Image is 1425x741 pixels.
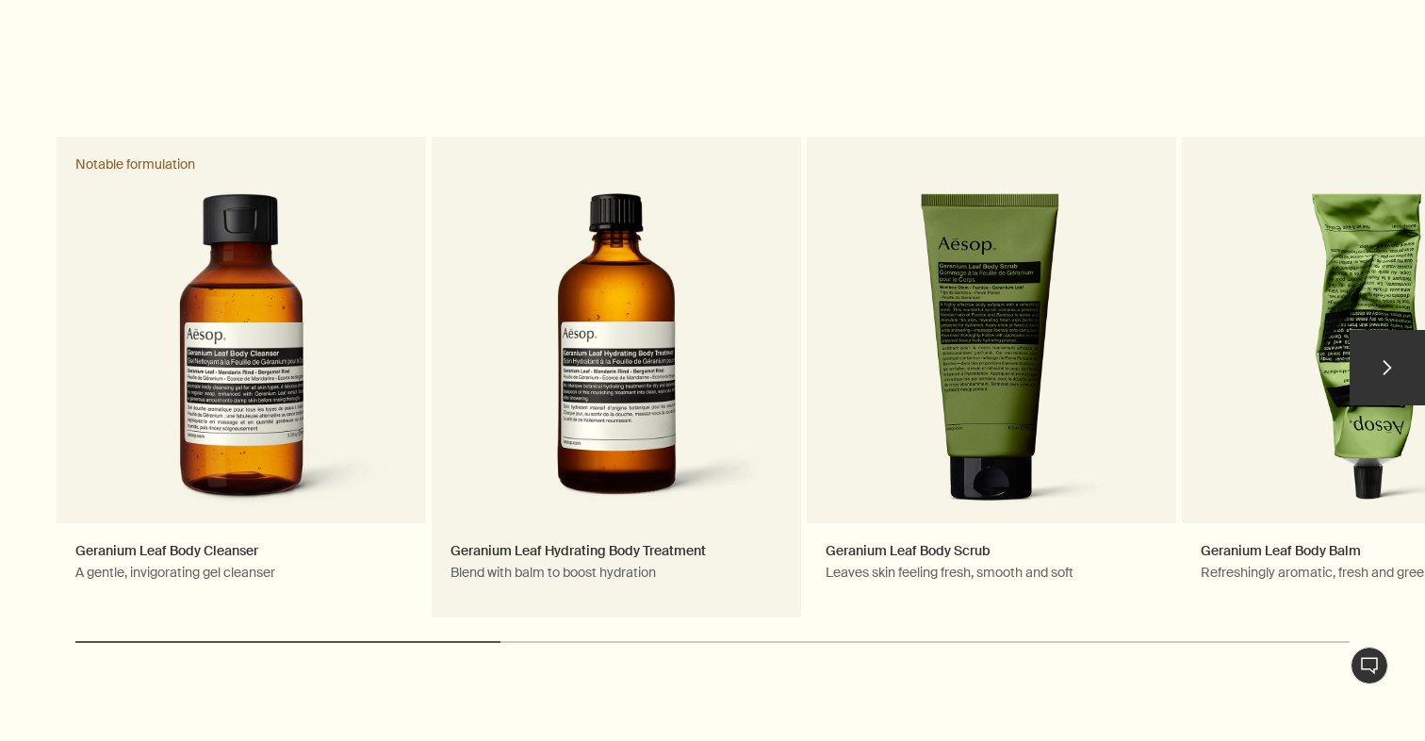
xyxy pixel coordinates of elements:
a: Geranium Leaf Body ScrubLeaves skin feeling fresh, smooth and softGeranium Leaf Body Scrub in gre... [807,137,1176,617]
button: Chat en direct [1351,647,1388,684]
a: Geranium Leaf Body CleanserA gentle, invigorating gel cleanserGeranium Leaf Body Cleanser 100 mL ... [57,137,426,617]
a: Geranium Leaf Hydrating Body TreatmentBlend with balm to boost hydrationGeranium Leaf Hydrating B... [432,137,801,617]
button: next slide [1350,330,1425,405]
